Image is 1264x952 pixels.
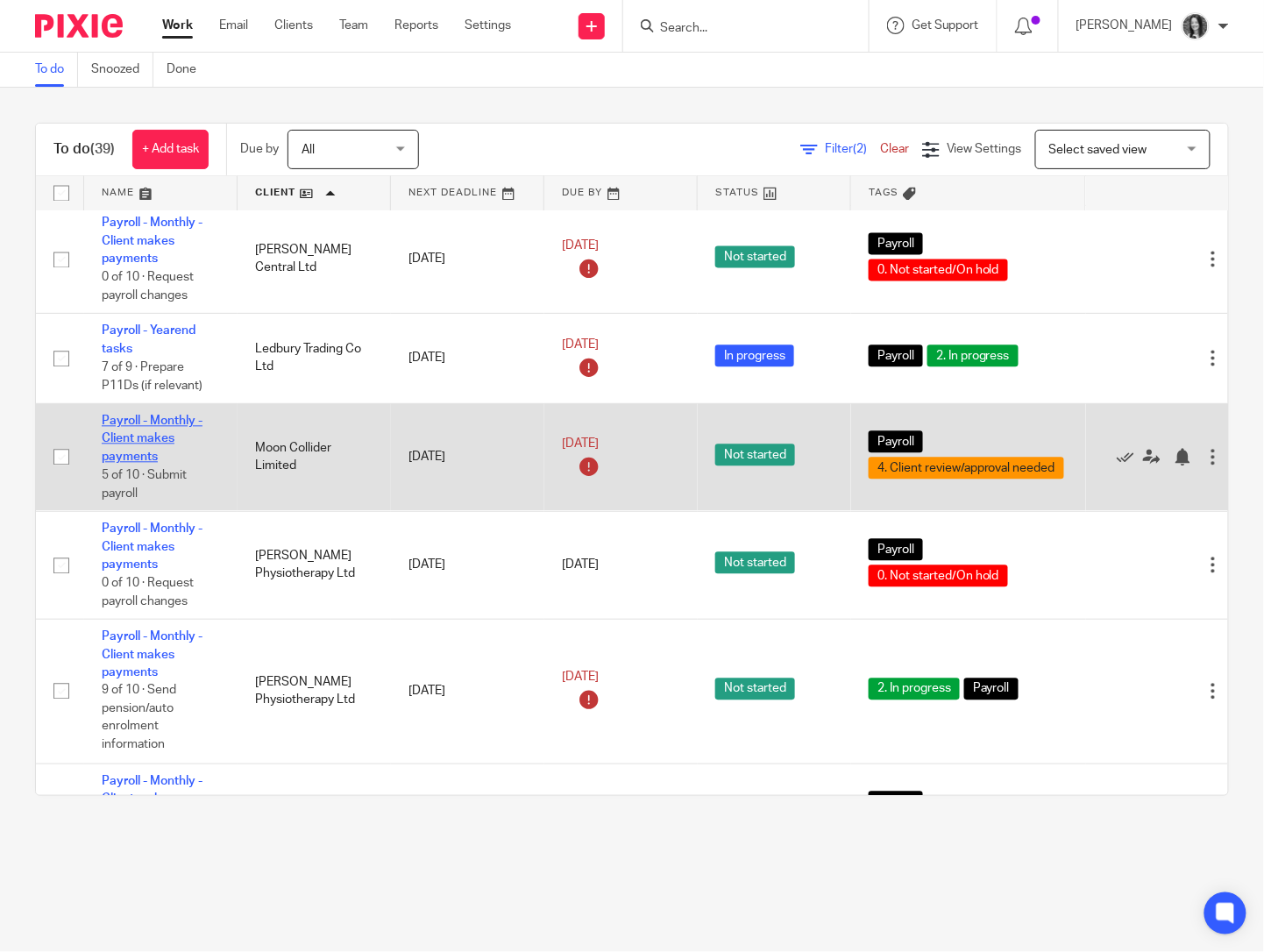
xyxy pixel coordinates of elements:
img: Pixie [35,14,123,38]
td: [DATE] [391,620,544,764]
a: Reports [394,17,438,34]
span: Select saved view [1049,144,1147,156]
a: Snoozed [91,53,153,87]
span: Payroll [869,792,923,813]
a: + Add task [132,130,209,169]
a: Payroll - Monthly - Client makes payments [102,416,202,464]
a: Email [219,17,248,34]
td: Moon Collider Limited [238,404,391,512]
span: [DATE] [562,671,599,684]
span: 0. Not started/On hold [869,565,1008,587]
span: Not started [715,678,795,700]
td: Solo Sessions Global Ltd [238,764,391,871]
input: Search [658,21,816,37]
td: [PERSON_NAME] Physiotherapy Ltd [238,512,391,620]
span: Payroll [869,431,923,453]
a: Clients [274,17,313,34]
span: Payroll [869,233,923,255]
a: Payroll - Monthly - Client makes payments [102,523,202,572]
td: [DATE] [391,314,544,404]
a: Work [162,17,193,34]
span: Not started [715,444,795,466]
p: [PERSON_NAME] [1076,17,1173,34]
span: [DATE] [562,559,599,572]
span: View Settings [947,143,1022,155]
span: 0 of 10 · Request payroll changes [102,272,194,302]
span: Payroll [869,345,923,367]
span: 0 of 10 · Request payroll changes [102,577,194,607]
span: 2. In progress [927,345,1019,367]
span: Filter [825,143,880,155]
span: [DATE] [562,239,599,252]
span: 7 of 9 · Prepare P11Ds (if relevant) [102,361,202,392]
td: [DATE] [391,512,544,620]
span: Payroll [964,678,1019,700]
p: Due by [240,140,279,158]
a: Clear [880,143,909,155]
span: Tags [869,188,898,198]
span: (2) [853,143,867,155]
span: [DATE] [562,338,599,351]
span: 9 of 10 · Send pension/auto enrolment information [102,686,176,752]
span: All [302,144,315,156]
a: Settings [465,17,511,34]
span: (39) [90,142,115,156]
a: Mark as done [1117,449,1143,466]
span: 4. Client review/approval needed [869,458,1064,480]
a: To do [35,53,78,87]
td: [PERSON_NAME] Central Ltd [238,206,391,314]
a: Payroll - Monthly - Client makes payments [102,217,202,266]
a: Payroll - Monthly - Client makes payments [102,776,202,824]
a: Done [167,53,209,87]
td: [DATE] [391,764,544,871]
span: 2. In progress [869,678,960,700]
span: 0. Not started/On hold [869,259,1008,281]
span: Get Support [912,19,979,32]
a: Team [339,17,368,34]
td: [PERSON_NAME] Physiotherapy Ltd [238,620,391,764]
td: Ledbury Trading Co Ltd [238,314,391,404]
span: Payroll [869,539,923,561]
a: Payroll - Yearend tasks [102,325,195,355]
span: Not started [715,552,795,574]
span: [DATE] [562,437,599,450]
a: Payroll - Monthly - Client makes payments [102,631,202,679]
img: brodie%203%20small.jpg [1182,12,1210,40]
span: Not started [715,246,795,268]
td: [DATE] [391,206,544,314]
td: [DATE] [391,404,544,512]
span: In progress [715,345,794,367]
span: 5 of 10 · Submit payroll [102,469,187,500]
h1: To do [53,140,115,159]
